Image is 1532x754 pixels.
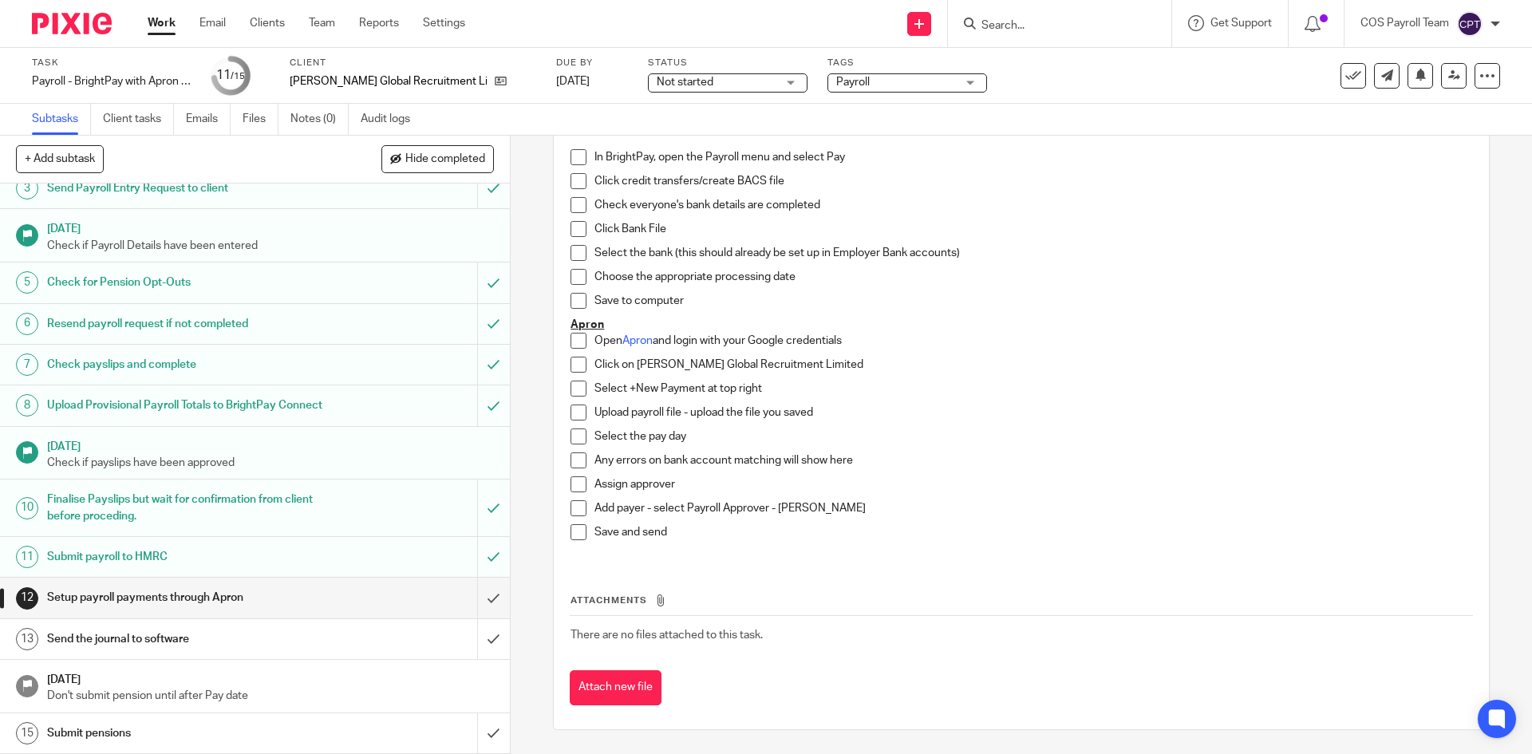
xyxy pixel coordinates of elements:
[243,104,278,135] a: Files
[16,177,38,199] div: 3
[16,394,38,416] div: 8
[594,357,1471,373] p: Click on [PERSON_NAME] Global Recruitment Limited
[594,381,1471,397] p: Select +New Payment at top right
[290,73,487,89] p: [PERSON_NAME] Global Recruitment Limited
[648,57,807,69] label: Status
[231,72,245,81] small: /15
[594,221,1471,237] p: Click Bank File
[594,452,1471,468] p: Any errors on bank account matching will show here
[556,57,628,69] label: Due by
[1210,18,1272,29] span: Get Support
[16,628,38,650] div: 13
[571,596,647,605] span: Attachments
[622,335,653,346] a: Apron
[32,13,112,34] img: Pixie
[47,217,494,237] h1: [DATE]
[47,627,323,651] h1: Send the journal to software
[594,500,1471,516] p: Add payer - select Payroll Approver - [PERSON_NAME]
[571,630,763,641] span: There are no files attached to this task.
[47,455,494,471] p: Check if payslips have been approved
[47,238,494,254] p: Check if Payroll Details have been entered
[359,15,399,31] a: Reports
[16,546,38,568] div: 11
[199,15,226,31] a: Email
[47,353,323,377] h1: Check payslips and complete
[47,721,323,745] h1: Submit pensions
[827,57,987,69] label: Tags
[309,15,335,31] a: Team
[290,104,349,135] a: Notes (0)
[32,57,191,69] label: Task
[405,153,485,166] span: Hide completed
[47,545,323,569] h1: Submit payroll to HMRC
[594,524,1471,540] p: Save and send
[1457,11,1483,37] img: svg%3E
[47,586,323,610] h1: Setup payroll payments through Apron
[16,313,38,335] div: 6
[423,15,465,31] a: Settings
[47,488,323,528] h1: Finalise Payslips but wait for confirmation from client before proceding.
[16,587,38,610] div: 12
[594,293,1471,309] p: Save to computer
[556,76,590,87] span: [DATE]
[16,497,38,519] div: 10
[1360,15,1449,31] p: COS Payroll Team
[594,476,1471,492] p: Assign approver
[980,19,1123,34] input: Search
[594,333,1471,349] p: Open and login with your Google credentials
[594,405,1471,420] p: Upload payroll file - upload the file you saved
[186,104,231,135] a: Emails
[290,57,536,69] label: Client
[250,15,285,31] a: Clients
[594,149,1471,165] p: In BrightPay, open the Payroll menu and select Pay
[47,176,323,200] h1: Send Payroll Entry Request to client
[32,104,91,135] a: Subtasks
[16,722,38,744] div: 15
[571,319,604,330] u: Apron
[47,312,323,336] h1: Resend payroll request if not completed
[47,393,323,417] h1: Upload Provisional Payroll Totals to BrightPay Connect
[32,73,191,89] div: Payroll - BrightPay with Apron Douglas Scott - pay day 30th - August 2025
[594,428,1471,444] p: Select the pay day
[47,270,323,294] h1: Check for Pension Opt-Outs
[148,15,176,31] a: Work
[594,245,1471,261] p: Select the bank (this should already be set up in Employer Bank accounts)
[16,271,38,294] div: 5
[594,173,1471,189] p: Click credit transfers/create BACS file
[361,104,422,135] a: Audit logs
[103,104,174,135] a: Client tasks
[47,435,494,455] h1: [DATE]
[381,145,494,172] button: Hide completed
[216,66,245,85] div: 11
[32,73,191,89] div: Payroll - BrightPay with Apron [PERSON_NAME] - pay day [DATE]
[47,668,494,688] h1: [DATE]
[47,688,494,704] p: Don't submit pension until after Pay date
[836,77,870,88] span: Payroll
[594,269,1471,285] p: Choose the appropriate processing date
[16,353,38,376] div: 7
[657,77,713,88] span: Not started
[594,197,1471,213] p: Check everyone's bank details are completed
[16,145,104,172] button: + Add subtask
[570,670,661,706] button: Attach new file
